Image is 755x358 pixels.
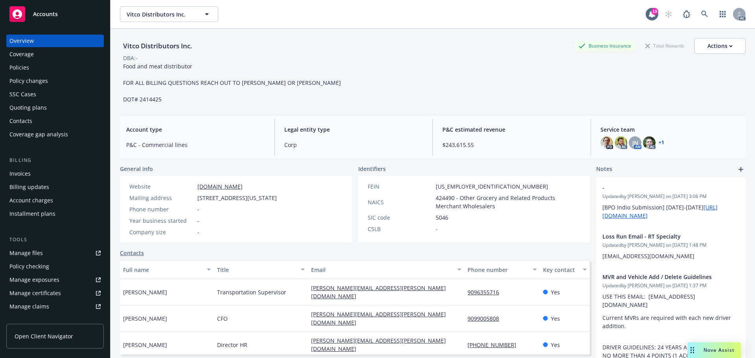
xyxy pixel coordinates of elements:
[120,6,218,22] button: Vitco Distributors Inc.
[358,165,386,173] span: Identifiers
[120,165,153,173] span: General info
[9,247,43,259] div: Manage files
[679,6,694,22] a: Report a Bug
[6,35,104,47] a: Overview
[9,287,61,299] div: Manage certificates
[9,88,36,101] div: SSC Cases
[368,213,433,222] div: SIC code
[6,88,104,101] a: SSC Cases
[9,128,68,141] div: Coverage gap analysis
[129,228,194,236] div: Company size
[9,260,49,273] div: Policy checking
[602,314,739,330] p: Current MVRs are required with each new driver addition.
[602,184,719,192] span: -
[6,75,104,87] a: Policy changes
[368,182,433,191] div: FEIN
[602,242,739,249] span: Updated by [PERSON_NAME] on [DATE] 1:48 PM
[687,342,697,358] div: Drag to move
[123,341,167,349] span: [PERSON_NAME]
[214,260,308,279] button: Title
[551,288,560,296] span: Yes
[615,136,627,149] img: photo
[551,341,560,349] span: Yes
[596,165,612,174] span: Notes
[6,236,104,244] div: Tools
[600,125,739,134] span: Service team
[15,332,73,340] span: Open Client Navigator
[436,213,448,222] span: 5046
[6,128,104,141] a: Coverage gap analysis
[6,194,104,207] a: Account charges
[284,141,423,149] span: Corp
[6,207,104,220] a: Installment plans
[540,260,590,279] button: Key contact
[687,342,741,358] button: Nova Assist
[643,136,656,149] img: photo
[120,41,195,51] div: Vitco Distributors Inc.
[9,194,53,207] div: Account charges
[641,41,688,51] div: Total Rewards
[6,247,104,259] a: Manage files
[436,182,548,191] span: [US_EMPLOYER_IDENTIFICATION_NUMBER]
[217,266,296,274] div: Title
[368,198,433,206] div: NAICS
[697,6,713,22] a: Search
[736,165,746,174] a: add
[715,6,731,22] a: Switch app
[6,181,104,193] a: Billing updates
[9,101,47,114] div: Quoting plans
[602,282,739,289] span: Updated by [PERSON_NAME] on [DATE] 1:37 PM
[6,61,104,74] a: Policies
[442,141,581,149] span: $243,615.55
[197,205,199,213] span: -
[217,341,247,349] span: Director HR
[543,266,578,274] div: Key contact
[596,226,746,266] div: Loss Run Email - RT SpecialtyUpdatedby [PERSON_NAME] on [DATE] 1:48 PM[EMAIL_ADDRESS][DOMAIN_NAME]
[9,274,59,286] div: Manage exposures
[126,141,265,149] span: P&C - Commercial lines
[442,125,581,134] span: P&C estimated revenue
[123,314,167,323] span: [PERSON_NAME]
[129,205,194,213] div: Phone number
[659,140,664,145] a: +1
[9,35,34,47] div: Overview
[123,288,167,296] span: [PERSON_NAME]
[602,292,739,309] p: USE THIS EMAIL: [EMAIL_ADDRESS][DOMAIN_NAME]
[9,75,48,87] div: Policy changes
[9,115,32,127] div: Contacts
[468,315,505,322] a: 9099005808
[436,194,581,210] span: 424490 - Other Grocery and Related Products Merchant Wholesalers
[436,225,438,233] span: -
[468,341,523,349] a: [PHONE_NUMBER]
[602,232,719,241] span: Loss Run Email - RT Specialty
[651,8,658,15] div: 19
[468,266,528,274] div: Phone number
[707,39,733,53] div: Actions
[9,314,46,326] div: Manage BORs
[9,300,49,313] div: Manage claims
[6,156,104,164] div: Billing
[596,177,746,226] div: -Updatedby [PERSON_NAME] on [DATE] 3:06 PM[BPO Indio Submission] [DATE]-[DATE][URL][DOMAIN_NAME]
[602,193,739,200] span: Updated by [PERSON_NAME] on [DATE] 3:06 PM
[284,125,423,134] span: Legal entity type
[468,288,505,296] a: 9096355716
[120,249,144,257] a: Contacts
[575,41,635,51] div: Business Insurance
[217,288,286,296] span: Transportation Supervisor
[123,266,202,274] div: Full name
[311,266,453,274] div: Email
[632,139,638,147] span: JN
[311,284,446,300] a: [PERSON_NAME][EMAIL_ADDRESS][PERSON_NAME][DOMAIN_NAME]
[311,337,446,352] a: [PERSON_NAME][EMAIL_ADDRESS][PERSON_NAME][DOMAIN_NAME]
[123,54,138,62] div: DBA: -
[308,260,464,279] button: Email
[9,48,34,61] div: Coverage
[129,217,194,225] div: Year business started
[120,260,214,279] button: Full name
[197,217,199,225] span: -
[602,252,694,260] span: [EMAIL_ADDRESS][DOMAIN_NAME]
[9,61,29,74] div: Policies
[197,228,199,236] span: -
[694,38,746,54] button: Actions
[127,10,195,18] span: Vitco Distributors Inc.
